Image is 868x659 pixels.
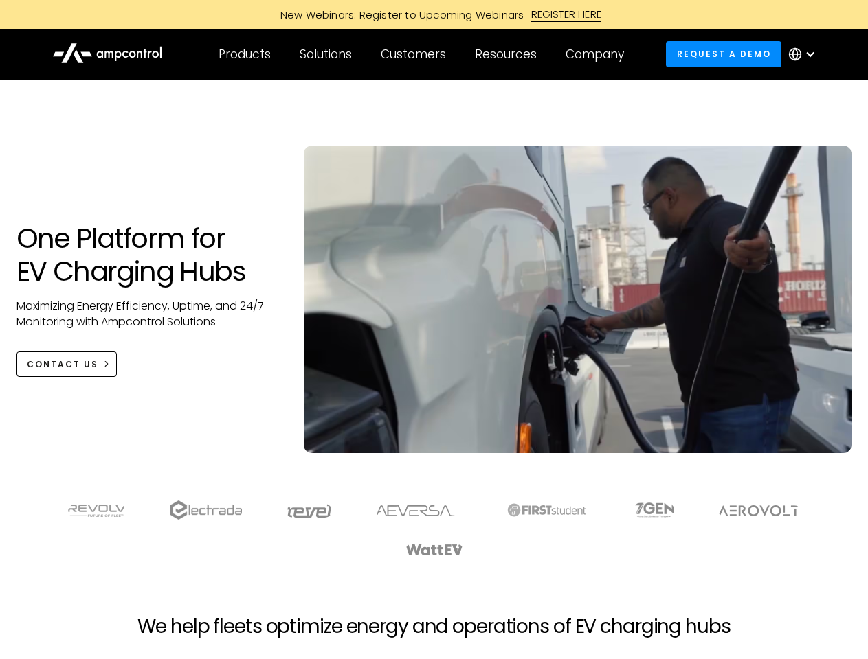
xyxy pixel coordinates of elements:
[125,7,744,22] a: New Webinars: Register to Upcoming WebinarsREGISTER HERE
[16,222,277,288] h1: One Platform for EV Charging Hubs
[300,47,352,62] div: Solutions
[381,47,446,62] div: Customers
[405,544,463,555] img: WattEV logo
[16,299,277,329] p: Maximizing Energy Efficiency, Uptime, and 24/7 Monitoring with Ampcontrol Solutions
[137,615,730,638] h2: We help fleets optimize energy and operations of EV charging hubs
[219,47,271,62] div: Products
[475,47,537,62] div: Resources
[16,351,118,377] a: CONTACT US
[531,7,602,22] div: REGISTER HERE
[267,8,531,22] div: New Webinars: Register to Upcoming Webinars
[566,47,624,62] div: Company
[27,358,98,371] div: CONTACT US
[666,41,781,67] a: Request a demo
[718,505,800,516] img: Aerovolt Logo
[170,500,242,520] img: electrada logo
